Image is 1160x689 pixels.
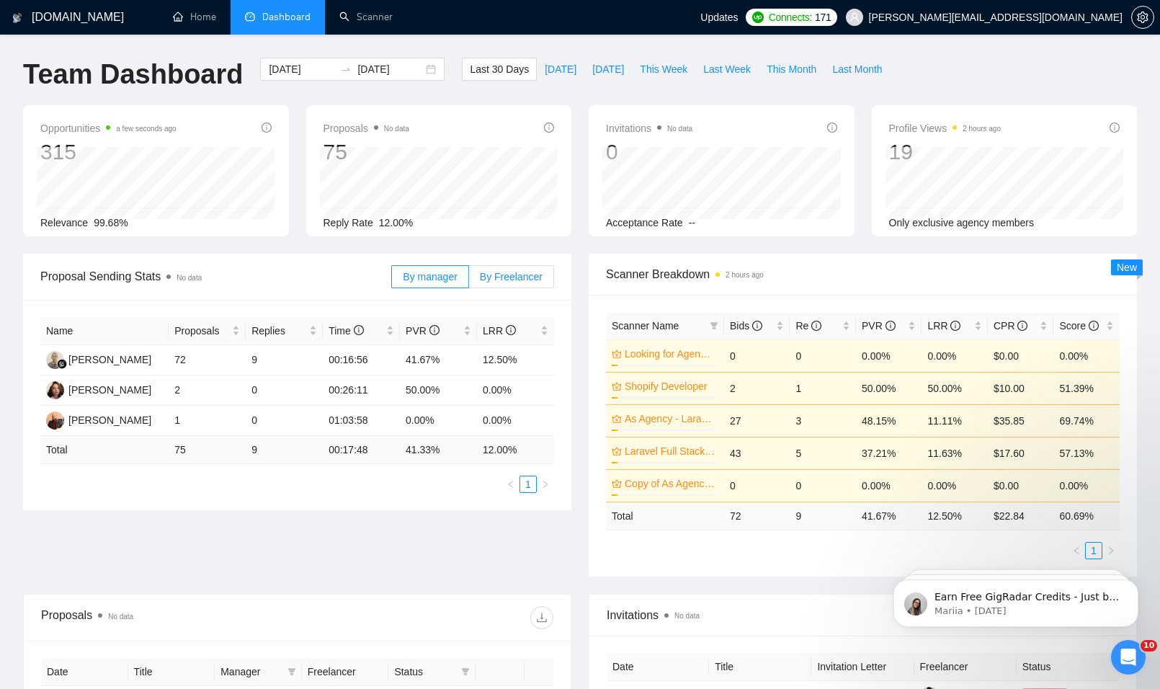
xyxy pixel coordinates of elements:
button: Last 30 Days [462,58,537,81]
span: Updates [700,12,738,23]
span: Invitations [606,120,692,137]
th: Freelancer [302,658,389,686]
span: Relevance [40,217,88,228]
time: 2 hours ago [963,125,1001,133]
span: info-circle [1017,321,1027,331]
button: This Month [759,58,824,81]
span: Connects: [769,9,812,25]
td: 0 [246,406,323,436]
span: crown [612,479,622,489]
th: Proposals [169,317,246,345]
span: Proposals [324,120,409,137]
span: filter [458,661,473,683]
td: 50.00% [922,372,988,404]
span: Invitations [607,606,1119,624]
td: 0 [724,339,790,372]
button: Last Month [824,58,890,81]
span: filter [287,667,296,676]
button: [DATE] [537,58,584,81]
span: Proposal Sending Stats [40,267,391,285]
td: 12.00 % [477,436,554,464]
th: Freelancer [914,653,1017,681]
td: Total [606,502,724,530]
li: Previous Page [1068,542,1085,559]
td: 43 [724,437,790,469]
div: Proposals [41,606,298,629]
span: No data [384,125,409,133]
td: 0.00% [1053,339,1120,372]
li: 1 [519,476,537,493]
td: 12.50 % [922,502,988,530]
td: 41.33 % [400,436,477,464]
button: left [1068,542,1085,559]
span: filter [461,667,470,676]
span: Proposals [174,323,229,339]
span: filter [707,315,721,337]
td: 51.39% [1053,372,1120,404]
td: 5 [790,437,856,469]
span: info-circle [811,321,821,331]
td: 0.00% [856,469,922,502]
span: Last 30 Days [470,61,529,77]
th: Status [1017,653,1119,681]
h1: Team Dashboard [23,58,243,92]
span: [DATE] [592,61,624,77]
td: 0.00% [922,469,988,502]
td: 0 [790,339,856,372]
span: Time [329,325,363,337]
span: 12.00% [379,217,413,228]
td: 9 [246,436,323,464]
td: 50.00% [856,372,922,404]
th: Name [40,317,169,345]
a: 1 [520,476,536,492]
th: Replies [246,317,323,345]
button: right [537,476,554,493]
div: 75 [324,138,409,166]
span: No data [674,612,700,620]
span: No data [667,125,692,133]
span: info-circle [544,123,554,133]
span: By Freelancer [480,271,543,283]
span: left [507,480,515,489]
div: 19 [889,138,1001,166]
span: Scanner Name [612,320,679,332]
td: 12.50% [477,345,554,375]
input: Start date [269,61,334,77]
a: Copy of As Agency - [GEOGRAPHIC_DATA] Full Stack - Senior [625,476,715,492]
span: to [340,63,352,75]
td: 41.67 % [856,502,922,530]
span: CPR [994,320,1027,332]
span: crown [612,414,622,424]
td: 1 [169,406,246,436]
td: 60.69 % [1053,502,1120,530]
td: Total [40,436,169,464]
button: download [530,606,553,629]
span: Opportunities [40,120,177,137]
td: 0.00% [922,339,988,372]
span: This Week [640,61,687,77]
span: Acceptance Rate [606,217,683,228]
td: 50.00% [400,375,477,406]
td: $35.85 [988,404,1054,437]
a: GB[PERSON_NAME] [46,414,151,425]
span: filter [285,661,299,683]
td: $0.00 [988,339,1054,372]
li: 1 [1085,542,1102,559]
td: 9 [246,345,323,375]
td: $17.60 [988,437,1054,469]
time: a few seconds ago [116,125,176,133]
img: GB [46,412,64,430]
li: Next Page [1102,542,1120,559]
span: info-circle [950,321,960,331]
span: Status [394,664,455,680]
td: 2 [169,375,246,406]
td: 57.13% [1053,437,1120,469]
td: 3 [790,404,856,437]
span: Re [795,320,821,332]
span: setting [1132,12,1154,23]
img: logo [12,6,22,30]
td: 0.00% [1053,469,1120,502]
